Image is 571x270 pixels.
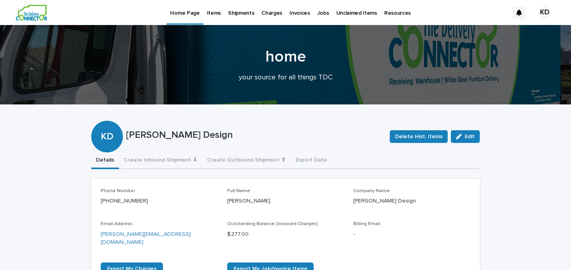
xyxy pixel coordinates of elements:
p: [PERSON_NAME] Design [353,197,470,205]
button: Delete Hist. Items [390,130,448,143]
span: Billing Email [353,222,380,226]
p: [PERSON_NAME] [227,197,344,205]
p: your source for all things TDC [127,73,444,82]
span: Outstanding Balance (Invoiced Charges) [227,222,318,226]
span: Delete Hist. Items [395,133,443,141]
a: [PERSON_NAME][EMAIL_ADDRESS][DOMAIN_NAME] [101,231,191,245]
button: Create Outbound Shipment ⬆ [202,152,291,169]
span: Edit [465,134,475,139]
span: Phone Number [101,189,135,193]
h1: home [91,47,480,66]
button: Create Inbound Shipment ⬇ [119,152,202,169]
a: [PHONE_NUMBER] [101,198,148,204]
p: [PERSON_NAME] Design [126,129,383,141]
div: KD [538,6,551,19]
div: KD [91,99,123,143]
p: $ 277.00 [227,230,344,239]
button: Details [91,152,119,169]
button: Export Data [291,152,331,169]
span: Full Name [227,189,250,193]
span: Company Name [353,189,390,193]
button: Edit [451,130,480,143]
img: aCWQmA6OSGG0Kwt8cj3c [16,5,47,21]
span: Email Address [101,222,132,226]
p: - [353,230,470,239]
